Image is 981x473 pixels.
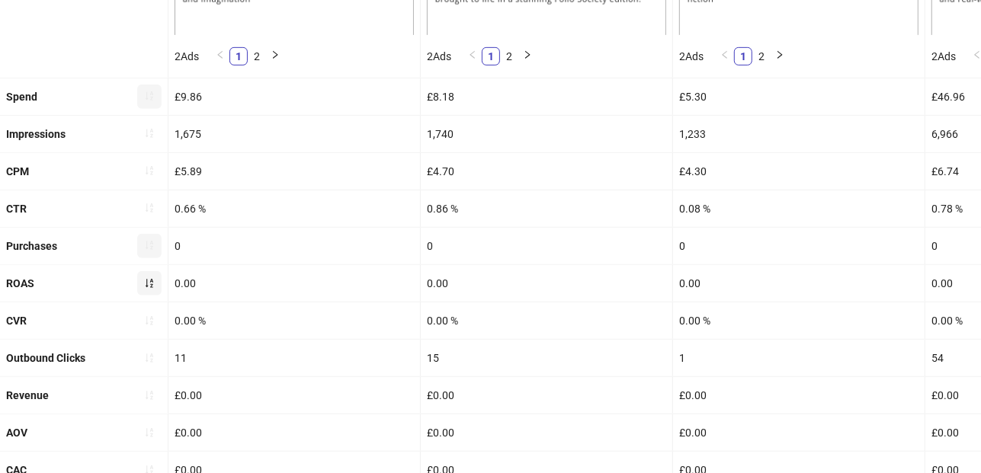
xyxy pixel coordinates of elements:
[931,50,956,62] span: 2 Ads
[144,315,155,326] span: sort-ascending
[421,153,672,190] div: £4.70
[482,47,500,66] li: 1
[168,78,420,115] div: £9.86
[421,228,672,264] div: 0
[421,116,672,152] div: 1,740
[421,377,672,414] div: £0.00
[144,427,155,438] span: sort-ascending
[421,78,672,115] div: £8.18
[421,190,672,227] div: 0.86 %
[673,116,925,152] div: 1,233
[523,50,532,59] span: right
[266,47,284,66] button: right
[144,128,155,139] span: sort-ascending
[6,352,85,364] b: Outbound Clicks
[168,153,420,190] div: £5.89
[463,47,482,66] button: left
[144,240,155,251] span: sort-ascending
[500,47,518,66] li: 2
[421,302,672,339] div: 0.00 %
[673,265,925,302] div: 0.00
[168,190,420,227] div: 0.66 %
[735,48,752,65] a: 1
[673,228,925,264] div: 0
[734,47,752,66] li: 1
[271,50,280,59] span: right
[144,203,155,213] span: sort-ascending
[6,315,27,327] b: CVR
[144,278,155,289] span: sort-ascending
[144,390,155,401] span: sort-ascending
[144,353,155,363] span: sort-ascending
[248,47,266,66] li: 2
[211,47,229,66] li: Previous Page
[6,277,34,289] b: ROAS
[266,47,284,66] li: Next Page
[673,78,925,115] div: £5.30
[6,427,27,439] b: AOV
[720,50,729,59] span: left
[144,91,155,101] span: sort-ascending
[716,47,734,66] li: Previous Page
[518,47,537,66] button: right
[6,240,57,252] b: Purchases
[673,190,925,227] div: 0.08 %
[427,50,451,62] span: 2 Ads
[716,47,734,66] button: left
[168,340,420,376] div: 11
[175,50,199,62] span: 2 Ads
[518,47,537,66] li: Next Page
[168,414,420,451] div: £0.00
[673,302,925,339] div: 0.00 %
[168,377,420,414] div: £0.00
[168,116,420,152] div: 1,675
[501,48,518,65] a: 2
[421,414,672,451] div: £0.00
[248,48,265,65] a: 2
[771,47,789,66] li: Next Page
[753,48,770,65] a: 2
[6,165,29,177] b: CPM
[463,47,482,66] li: Previous Page
[679,50,704,62] span: 2 Ads
[6,128,66,140] b: Impressions
[168,302,420,339] div: 0.00 %
[771,47,789,66] button: right
[673,377,925,414] div: £0.00
[6,91,37,103] b: Spend
[211,47,229,66] button: left
[673,414,925,451] div: £0.00
[6,203,27,215] b: CTR
[752,47,771,66] li: 2
[168,265,420,302] div: 0.00
[468,50,477,59] span: left
[6,389,49,401] b: Revenue
[216,50,225,59] span: left
[421,340,672,376] div: 15
[230,48,247,65] a: 1
[229,47,248,66] li: 1
[775,50,784,59] span: right
[673,340,925,376] div: 1
[144,165,155,176] span: sort-ascending
[421,265,672,302] div: 0.00
[673,153,925,190] div: £4.30
[482,48,499,65] a: 1
[168,228,420,264] div: 0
